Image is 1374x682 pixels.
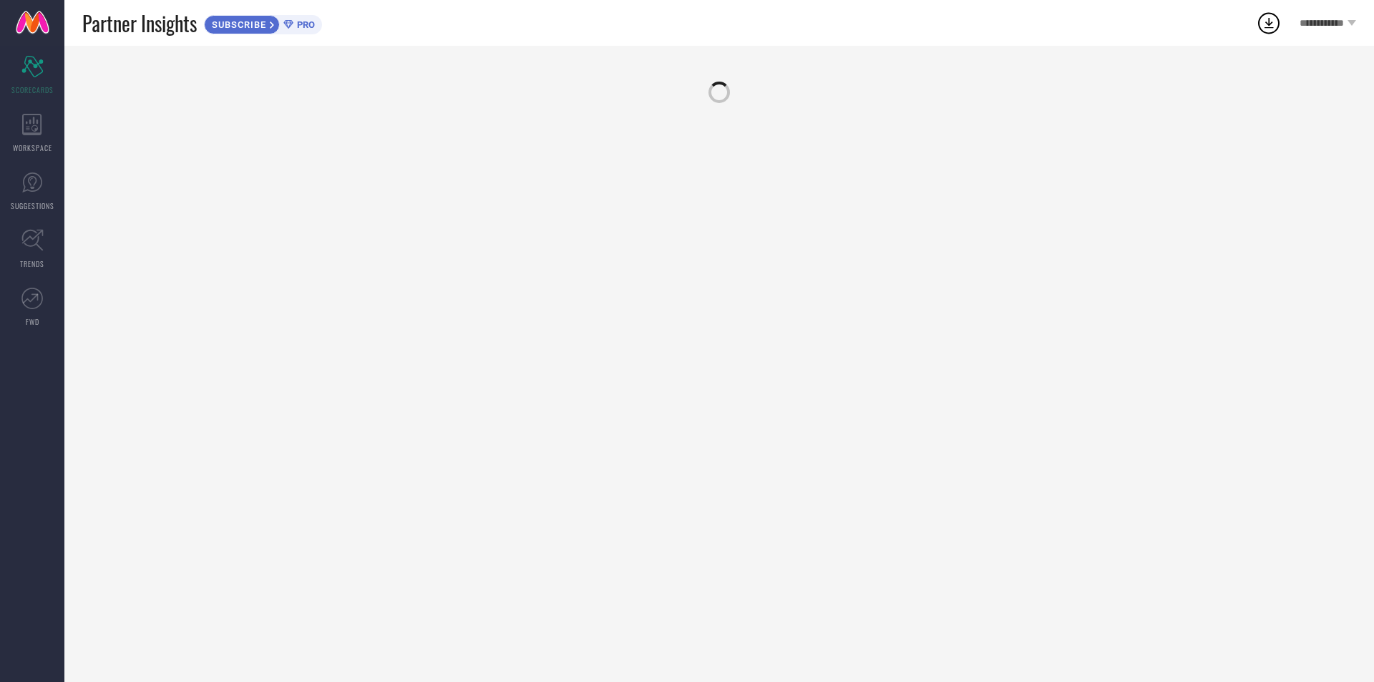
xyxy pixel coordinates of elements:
[20,258,44,269] span: TRENDS
[293,19,315,30] span: PRO
[13,142,52,153] span: WORKSPACE
[11,200,54,211] span: SUGGESTIONS
[11,84,54,95] span: SCORECARDS
[1256,10,1282,36] div: Open download list
[82,9,197,38] span: Partner Insights
[204,11,322,34] a: SUBSCRIBEPRO
[205,19,270,30] span: SUBSCRIBE
[26,316,39,327] span: FWD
